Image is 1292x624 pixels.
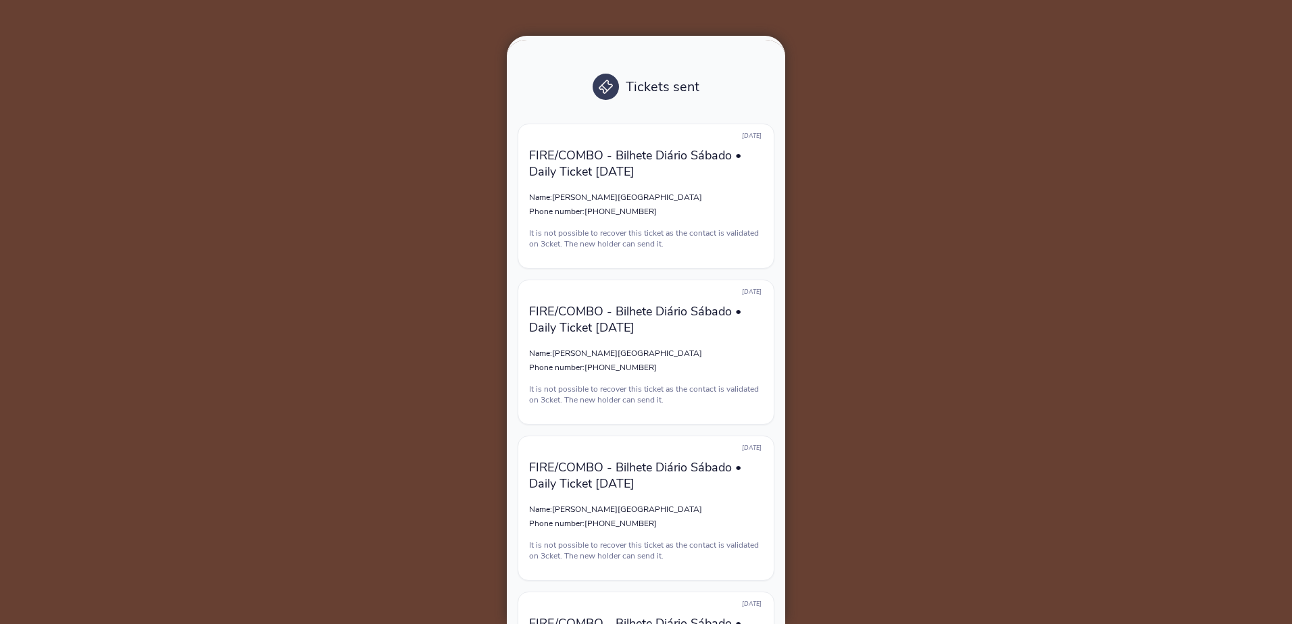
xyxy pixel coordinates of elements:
[742,600,762,608] span: [DATE]
[585,362,657,373] span: [PHONE_NUMBER]
[585,518,657,529] span: [PHONE_NUMBER]
[742,444,762,452] span: [DATE]
[529,459,763,492] p: FIRE/COMBO - Bilhete Diário Sábado • Daily Ticket [DATE]
[529,192,763,203] p: Name:
[529,206,763,217] p: Phone number:
[585,206,657,217] span: [PHONE_NUMBER]
[529,348,763,359] p: Name:
[626,78,699,96] span: Tickets sent
[529,147,763,180] p: FIRE/COMBO - Bilhete Diário Sábado • Daily Ticket [DATE]
[529,518,763,529] p: Phone number:
[552,504,702,515] span: [PERSON_NAME][GEOGRAPHIC_DATA]
[529,384,763,405] p: It is not possible to recover this ticket as the contact is validated on 3cket. The new holder ca...
[529,303,763,336] p: FIRE/COMBO - Bilhete Diário Sábado • Daily Ticket [DATE]
[742,288,762,296] span: [DATE]
[529,228,763,249] p: It is not possible to recover this ticket as the contact is validated on 3cket. The new holder ca...
[552,192,702,203] span: [PERSON_NAME][GEOGRAPHIC_DATA]
[742,132,762,140] span: [DATE]
[552,348,702,359] span: [PERSON_NAME][GEOGRAPHIC_DATA]
[529,540,763,561] p: It is not possible to recover this ticket as the contact is validated on 3cket. The new holder ca...
[529,504,763,515] p: Name:
[529,362,763,373] p: Phone number:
